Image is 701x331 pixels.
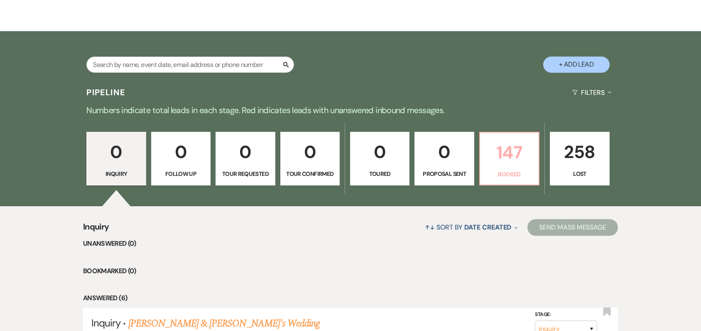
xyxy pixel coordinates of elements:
p: 0 [420,138,468,166]
p: 0 [92,138,140,166]
a: 0Proposal Sent [414,132,474,186]
p: 0 [157,138,205,166]
button: Filters [569,82,614,104]
p: 0 [286,138,334,166]
span: ↑↓ [425,223,435,232]
li: Answered (6) [83,293,618,304]
h3: Pipeline [86,86,125,98]
p: Tour Confirmed [286,169,334,178]
p: Follow Up [157,169,205,178]
button: Send Mass Message [527,219,618,236]
span: Inquiry [83,220,109,238]
label: Stage: [535,310,597,319]
a: [PERSON_NAME] & [PERSON_NAME]'s Wedding [128,316,320,331]
p: Inquiry [92,169,140,178]
a: 0Tour Confirmed [280,132,340,186]
p: Booked [485,170,534,179]
a: 147Booked [479,132,539,186]
p: Tour Requested [221,169,270,178]
p: Lost [555,169,604,178]
button: Sort By Date Created [422,216,521,238]
li: Unanswered (0) [83,238,618,249]
span: Inquiry [91,316,120,329]
a: 0Follow Up [151,132,211,186]
p: Proposal Sent [420,169,468,178]
button: + Add Lead [543,57,610,73]
input: Search by name, event date, email address or phone number [86,57,294,73]
a: 0Inquiry [86,132,146,186]
li: Bookmarked (0) [83,266,618,277]
p: 147 [485,138,534,166]
p: Toured [355,169,404,178]
p: 0 [355,138,404,166]
a: 0Toured [350,132,409,186]
a: 258Lost [550,132,609,186]
p: 258 [555,138,604,166]
span: Date Created [464,223,511,232]
a: 0Tour Requested [216,132,275,186]
p: Numbers indicate total leads in each stage. Red indicates leads with unanswered inbound messages. [51,104,650,117]
p: 0 [221,138,270,166]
